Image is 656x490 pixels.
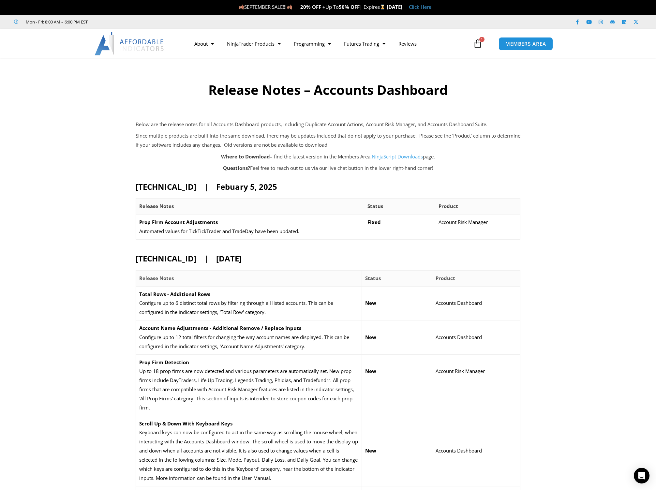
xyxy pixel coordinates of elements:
[136,253,520,263] h2: [TECHNICAL_ID] | [DATE]
[221,153,270,160] strong: Where to Download
[136,131,520,150] p: Since multiple products are built into the same download, there may be updates included that do n...
[220,36,287,51] a: NinjaTrader Products
[287,5,292,9] img: 🍂
[365,300,376,306] strong: New
[24,18,88,26] span: Mon - Fri: 8:00 AM – 6:00 PM EST
[380,5,385,9] img: ⌛
[300,4,325,10] strong: 20% OFF +
[139,291,210,297] strong: Total Rows - Additional Rows
[139,275,174,281] strong: Release Notes
[365,334,376,340] strong: New
[436,333,517,342] p: Accounts Dashboard
[365,275,381,281] strong: Status
[97,19,195,25] iframe: Customer reviews powered by Trustpilot
[112,81,544,99] h1: Release Notes – Accounts Dashboard
[139,203,174,209] strong: Release Notes
[139,420,232,427] strong: Scroll Up & Down With Keyboard Keys
[139,333,358,351] p: Configure up to 12 total filters for changing the way account names are displayed. This can be co...
[436,446,517,455] p: Accounts Dashboard
[634,468,649,483] div: Open Intercom Messenger
[139,428,358,483] p: Keyboard keys can now be configured to act in the same way as scrolling the mouse wheel, when int...
[223,165,250,171] strong: Questions?
[287,36,337,51] a: Programming
[436,275,455,281] strong: Product
[139,299,358,317] p: Configure up to 6 distinct total rows by filtering through all listed accounts. This can be confi...
[139,227,361,236] p: Automated values for TickTickTrader and TradeDay have been updated.
[409,4,431,10] a: Click Here
[337,36,392,51] a: Futures Trading
[463,34,492,53] a: 1
[367,203,383,209] strong: Status
[188,36,471,51] nav: Menu
[505,41,546,46] span: MEMBERS AREA
[139,359,189,365] strong: Prop Firm Detection
[367,219,381,225] strong: Fixed
[239,5,244,9] img: 🍂
[136,120,520,129] p: Below are the release notes for all Accounts Dashboard products, including Duplicate Account Acti...
[239,4,386,10] span: SEPTEMBER SALE!!! Up To | Expires
[139,367,358,412] p: Up to 18 prop firms are now detected and various parameters are automatically set. New prop firms...
[365,447,376,454] strong: New
[436,367,517,376] p: Account Risk Manager
[95,32,165,55] img: LogoAI | Affordable Indicators – NinjaTrader
[365,368,376,374] strong: New
[136,164,520,173] p: Feel free to reach out to us via our live chat button in the lower right-hand corner!
[439,218,517,227] p: Account Risk Manager
[439,203,458,209] strong: Product
[372,153,423,160] a: NinjaScript Downloads
[339,4,360,10] strong: 50% OFF
[387,4,402,10] strong: [DATE]
[392,36,423,51] a: Reviews
[479,37,485,42] span: 1
[499,37,553,51] a: MEMBERS AREA
[136,182,520,192] h2: [TECHNICAL_ID] | Febuary 5, 2025
[188,36,220,51] a: About
[436,299,517,308] p: Accounts Dashboard
[139,325,301,331] strong: Account Name Adjustments - Additional Remove / Replace Inputs
[136,152,520,161] p: – find the latest version in the Members Area, page.
[139,219,218,225] strong: Prop Firm Account Adjustments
